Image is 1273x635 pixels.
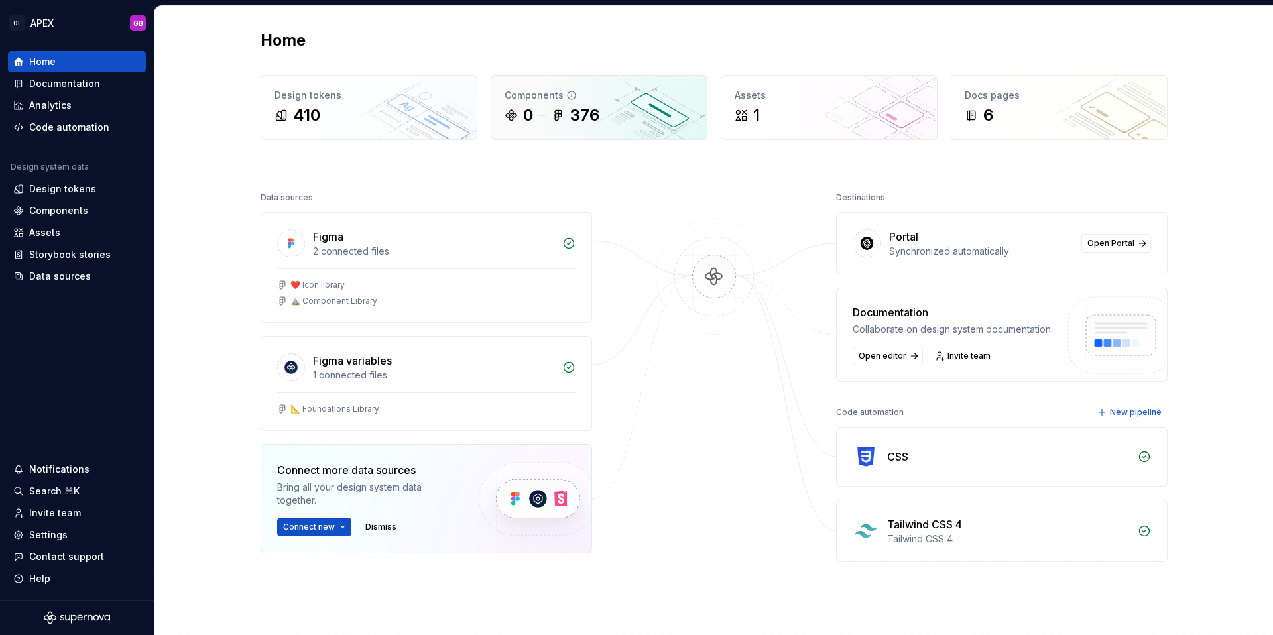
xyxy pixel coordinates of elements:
[887,449,908,465] div: CSS
[523,105,533,126] div: 0
[8,51,146,72] a: Home
[29,77,100,90] div: Documentation
[1087,238,1134,249] span: Open Portal
[8,95,146,116] a: Analytics
[29,485,80,498] div: Search ⌘K
[8,178,146,200] a: Design tokens
[277,518,351,536] button: Connect new
[8,459,146,480] button: Notifications
[8,222,146,243] a: Assets
[889,229,918,245] div: Portal
[859,351,906,361] span: Open editor
[29,528,68,542] div: Settings
[965,89,1154,102] div: Docs pages
[887,532,1130,546] div: Tailwind CSS 4
[1110,407,1162,418] span: New pipeline
[853,347,923,365] a: Open editor
[29,121,109,134] div: Code automation
[277,481,456,507] div: Bring all your design system data together.
[261,212,592,323] a: Figma2 connected files❤️ Icon library⛰️ Component Library
[283,522,335,532] span: Connect new
[505,89,694,102] div: Components
[365,522,396,532] span: Dismiss
[313,369,554,382] div: 1 connected files
[889,245,1073,258] div: Synchronized automatically
[3,9,151,37] button: OFAPEXGB
[8,481,146,502] button: Search ⌘K
[8,568,146,589] button: Help
[8,546,146,567] button: Contact support
[261,188,313,207] div: Data sources
[313,229,343,245] div: Figma
[836,188,885,207] div: Destinations
[29,55,56,68] div: Home
[29,204,88,217] div: Components
[29,99,72,112] div: Analytics
[735,89,924,102] div: Assets
[9,15,25,31] div: OF
[887,516,962,532] div: Tailwind CSS 4
[853,323,1053,336] div: Collaborate on design system documentation.
[313,353,392,369] div: Figma variables
[261,75,477,140] a: Design tokens410
[491,75,707,140] a: Components0376
[29,248,111,261] div: Storybook stories
[261,30,306,51] h2: Home
[951,75,1168,140] a: Docs pages6
[8,117,146,138] a: Code automation
[8,200,146,221] a: Components
[261,336,592,431] a: Figma variables1 connected files📐 Foundations Library
[29,463,90,476] div: Notifications
[983,105,993,126] div: 6
[8,502,146,524] a: Invite team
[1093,403,1168,422] button: New pipeline
[836,403,904,422] div: Code automation
[11,162,89,172] div: Design system data
[29,270,91,283] div: Data sources
[1081,234,1151,253] a: Open Portal
[313,245,554,258] div: 2 connected files
[753,105,760,126] div: 1
[44,611,110,624] svg: Supernova Logo
[290,404,379,414] div: 📐 Foundations Library
[853,304,1053,320] div: Documentation
[274,89,463,102] div: Design tokens
[29,550,104,563] div: Contact support
[293,105,320,126] div: 410
[290,296,377,306] div: ⛰️ Component Library
[359,518,402,536] button: Dismiss
[133,18,143,29] div: GB
[8,524,146,546] a: Settings
[947,351,991,361] span: Invite team
[8,266,146,287] a: Data sources
[29,182,96,196] div: Design tokens
[29,506,81,520] div: Invite team
[29,226,60,239] div: Assets
[277,462,456,478] div: Connect more data sources
[8,73,146,94] a: Documentation
[8,244,146,265] a: Storybook stories
[30,17,54,30] div: APEX
[931,347,997,365] a: Invite team
[721,75,938,140] a: Assets1
[29,572,50,585] div: Help
[570,105,599,126] div: 376
[290,280,345,290] div: ❤️ Icon library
